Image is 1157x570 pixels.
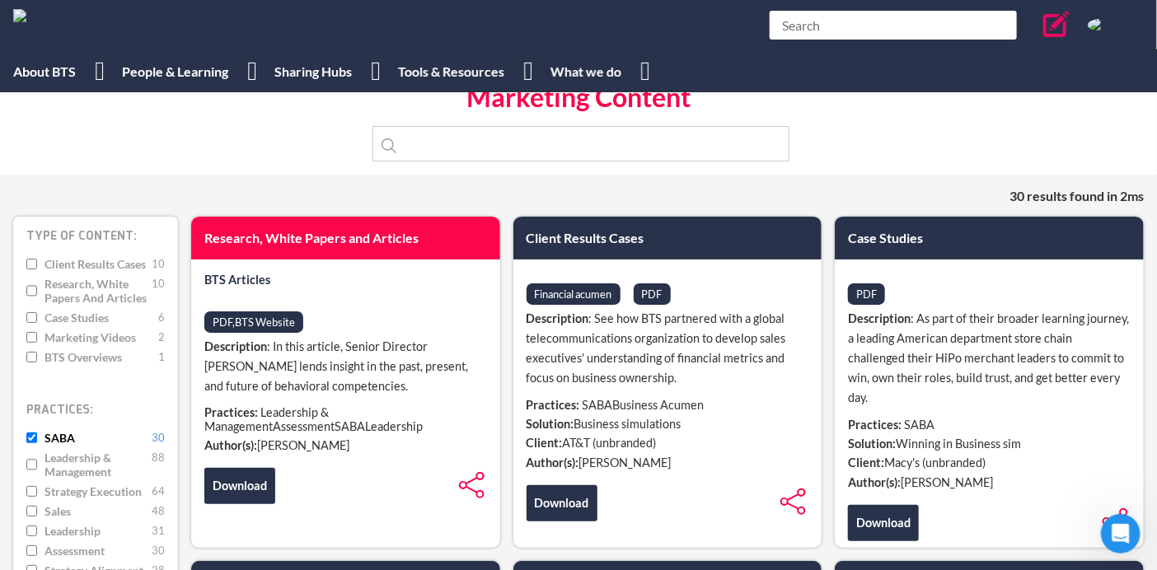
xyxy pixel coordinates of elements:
input: Sales 48 [26,504,37,518]
input: Marketing Videos 2 [26,330,37,344]
a: Tools & Resources [385,50,537,92]
input: Leadership & Management 88 [26,451,37,479]
span: PDF [848,283,885,305]
span: 30 [152,431,165,445]
span: Sales [44,504,148,518]
span: SABA [335,419,365,433]
span: Leadership [365,419,423,433]
span: PDF [634,283,671,305]
input: Research, White Papers and Articles 10 [26,277,37,305]
span: Leadership & Management [44,451,148,479]
span: Financial acumen [527,283,621,305]
span: 10 [152,277,165,305]
input: Leadership 31 [26,524,37,538]
a: Download [848,505,919,541]
img: Profile [1083,12,1144,38]
h2: Practices: [26,404,165,418]
span: Strategy Execution [44,484,148,498]
input: SABA 30 [26,431,37,445]
span: SABA [583,398,613,412]
strong: Client: [527,436,563,450]
span: 64 [152,484,165,498]
a: What we do [537,50,654,92]
p: : As part of their broader learning journey, a leading American department store chain challenged... [835,309,1144,414]
span: 30 results found in 2ms [1009,188,1144,203]
span: Client Results Cases [44,257,148,271]
span: 6 [158,311,165,325]
input: BTS Overviews 1 [26,350,37,364]
li: Winning in Business sim [835,434,1144,453]
span: 1 [158,350,165,364]
h2: Type of content: [26,230,165,244]
span: Research, White Papers and Articles [44,277,148,305]
li: Business simulations [513,414,822,433]
p: : In this article, Senior Director [PERSON_NAME] lends insight in the past, present, and future o... [191,337,500,403]
iframe: Intercom live chat [1101,514,1141,554]
span: Leadership & Management [204,405,329,433]
strong: Practices: [204,405,258,419]
span: SABA [904,418,934,432]
h1: Case Studies [835,217,1144,259]
strong: Description [204,339,267,353]
span: Assessment [44,544,148,558]
a: Download [527,485,597,521]
a: Sharing Hubs [261,50,385,92]
strong: Solution: [848,437,896,451]
span: Case Studies [44,311,154,325]
span: Leadership [44,524,148,538]
a: BTS Home [13,8,73,40]
li: [PERSON_NAME] [513,453,822,472]
span: BTS Overviews [44,350,154,364]
span: 30 [152,544,165,558]
h1: Research, White Papers and Articles [191,217,500,259]
a: Download [204,468,275,504]
span: Assessment [273,419,335,433]
img: BTS [13,9,73,40]
strong: Author(s): [204,438,257,452]
strong: Author(s): [527,456,579,470]
a: People & Learning [109,50,261,92]
span: Business Acumen [613,398,705,412]
strong: Solution: [527,417,574,431]
li: Macy's (unbranded) [835,453,1144,472]
strong: Description [848,311,911,325]
span: SABA [44,431,148,445]
h2: BTS Articles [191,266,500,293]
input: Client Results Cases 10 [26,257,37,271]
h1: Client Results Cases [513,217,822,259]
span: 48 [152,504,165,518]
span: 10 [152,257,165,271]
img: Create [1043,11,1070,37]
strong: Description [527,311,589,325]
strong: Author(s): [848,475,901,489]
li: AT&T (unbranded) [513,433,822,452]
li: [PERSON_NAME] [835,473,1144,492]
input: Assessment 30 [26,544,37,558]
li: [PERSON_NAME] [191,436,500,455]
input: Case Studies 6 [26,311,37,325]
span: 88 [152,451,165,479]
strong: Practices: [848,418,902,432]
span: Marketing Videos [44,330,154,344]
span: PDF,BTS Website [204,311,303,333]
h1: Marketing Content [13,82,1144,113]
strong: Practices: [527,398,580,412]
a: Profile [1070,12,1144,38]
input: Strategy Execution 64 [26,484,37,498]
input: Search [770,11,1017,40]
span: 31 [152,524,165,538]
strong: Client: [848,456,884,470]
p: : See how BTS partnered with a global telecommunications organization to develop sales executives... [513,309,822,395]
span: 2 [158,330,165,344]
